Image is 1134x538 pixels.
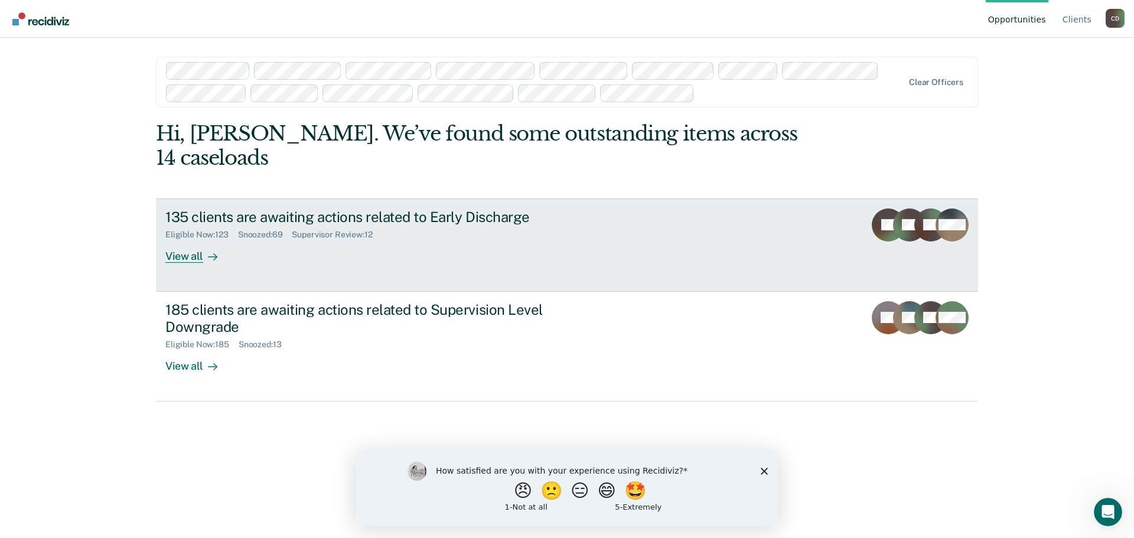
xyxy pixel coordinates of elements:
div: Supervisor Review : 12 [292,230,382,240]
img: Recidiviz [12,12,69,25]
iframe: Survey by Kim from Recidiviz [356,450,778,526]
iframe: Intercom live chat [1094,498,1122,526]
div: Snoozed : 13 [239,340,291,350]
div: 135 clients are awaiting actions related to Early Discharge [165,208,580,226]
button: Profile dropdown button [1106,9,1125,28]
div: Eligible Now : 123 [165,230,238,240]
div: Clear officers [909,77,963,87]
div: View all [165,240,232,263]
a: 135 clients are awaiting actions related to Early DischargeEligible Now:123Snoozed:69Supervisor R... [156,198,978,292]
div: 185 clients are awaiting actions related to Supervision Level Downgrade [165,301,580,335]
div: View all [165,350,232,373]
div: Snoozed : 69 [238,230,292,240]
div: C D [1106,9,1125,28]
div: Hi, [PERSON_NAME]. We’ve found some outstanding items across 14 caseloads [156,122,814,170]
div: Eligible Now : 185 [165,340,239,350]
a: 185 clients are awaiting actions related to Supervision Level DowngradeEligible Now:185Snoozed:13... [156,292,978,402]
